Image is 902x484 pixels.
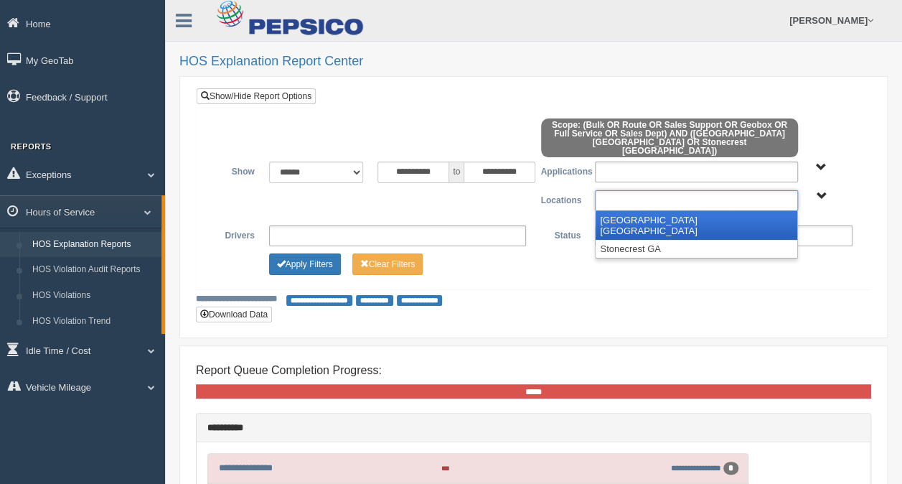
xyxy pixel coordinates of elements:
[449,162,464,183] span: to
[26,309,161,335] a: HOS Violation Trend
[596,211,797,240] li: [GEOGRAPHIC_DATA] [GEOGRAPHIC_DATA]
[533,225,588,243] label: Status
[26,257,161,283] a: HOS Violation Audit Reports
[207,162,262,179] label: Show
[269,253,341,275] button: Change Filter Options
[26,283,161,309] a: HOS Violations
[179,55,888,69] h2: HOS Explanation Report Center
[352,253,423,275] button: Change Filter Options
[26,232,161,258] a: HOS Explanation Reports
[207,225,262,243] label: Drivers
[541,118,799,157] span: Scope: (Bulk OR Route OR Sales Support OR Geobox OR Full Service OR Sales Dept) AND ([GEOGRAPHIC_...
[534,190,588,208] label: Locations
[196,307,272,322] button: Download Data
[596,240,797,258] li: Stonecrest GA
[196,364,871,377] h4: Report Queue Completion Progress:
[197,88,316,104] a: Show/Hide Report Options
[533,162,588,179] label: Applications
